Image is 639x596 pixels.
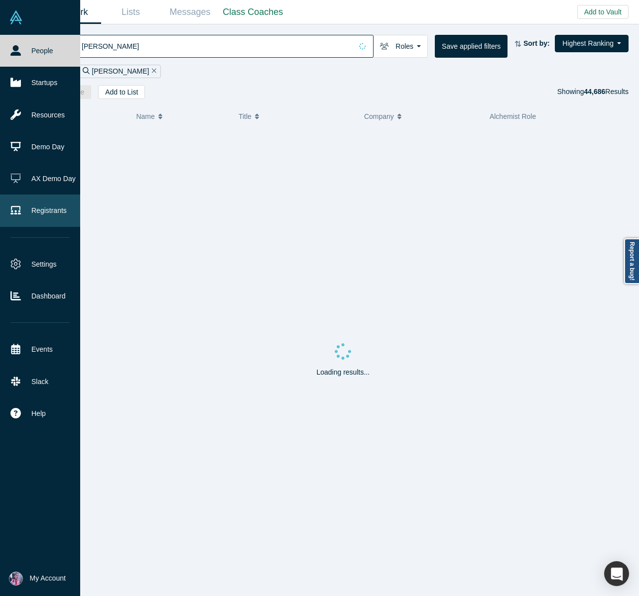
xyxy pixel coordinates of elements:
[584,88,629,96] span: Results
[9,10,23,24] img: Alchemist Vault Logo
[98,85,145,99] button: Add to List
[239,106,354,127] button: Title
[149,66,156,77] button: Remove Filter
[101,0,160,24] a: Lists
[577,5,629,19] button: Add to Vault
[364,106,394,127] span: Company
[136,106,228,127] button: Name
[239,106,252,127] span: Title
[30,573,66,584] span: My Account
[220,0,286,24] a: Class Coaches
[584,88,605,96] strong: 44,686
[373,35,428,58] button: Roles
[624,238,639,284] a: Report a bug!
[435,35,508,58] button: Save applied filters
[31,408,46,419] span: Help
[557,85,629,99] div: Showing
[136,106,154,127] span: Name
[523,39,550,47] strong: Sort by:
[364,106,479,127] button: Company
[490,112,536,120] span: Alchemist Role
[160,0,220,24] a: Messages
[9,572,66,586] button: My Account
[555,35,629,52] button: Highest Ranking
[9,572,23,586] img: Alex Miguel's Account
[81,34,352,58] input: Search by name, title, company, summary, expertise, investment criteria or topics of focus
[316,367,370,378] p: Loading results...
[78,65,161,78] div: [PERSON_NAME]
